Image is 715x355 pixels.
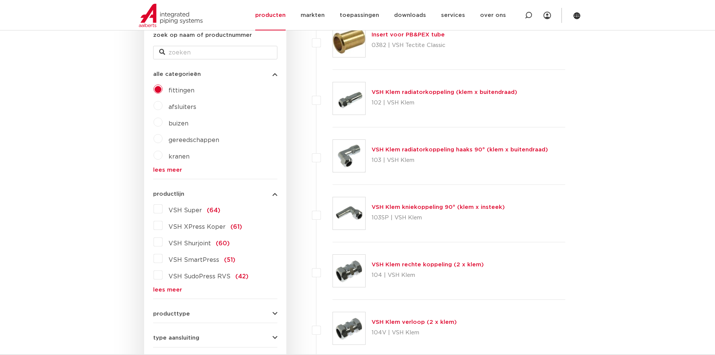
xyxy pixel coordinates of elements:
p: 102 | VSH Klem [372,97,517,109]
img: Thumbnail for VSH Klem rechte koppeling (2 x klem) [333,255,365,287]
span: (60) [216,240,230,246]
a: afsluiters [169,104,196,110]
a: VSH Klem radiatorkoppeling haaks 90° (klem x buitendraad) [372,147,548,153]
span: VSH SudoPress RVS [169,273,230,279]
span: VSH XPress Koper [169,224,226,230]
span: (64) [207,207,220,213]
img: Thumbnail for VSH Klem radiatorkoppeling (klem x buitendraad) [333,82,365,115]
a: fittingen [169,88,194,94]
span: VSH SmartPress [169,257,219,263]
button: type aansluiting [153,335,277,341]
input: zoeken [153,46,277,59]
a: kranen [169,154,190,160]
img: Thumbnail for VSH Klem verloop (2 x klem) [333,312,365,344]
img: Thumbnail for VSH Klem radiatorkoppeling haaks 90° (klem x buitendraad) [333,140,365,172]
a: lees meer [153,287,277,293]
button: productlijn [153,191,277,197]
span: type aansluiting [153,335,199,341]
a: lees meer [153,167,277,173]
p: 104V | VSH Klem [372,327,457,339]
span: (51) [224,257,235,263]
a: gereedschappen [169,137,219,143]
span: VSH Shurjoint [169,240,211,246]
span: productlijn [153,191,184,197]
img: Thumbnail for VSH Klem kniekoppeling 90° (klem x insteek) [333,197,365,230]
label: zoek op naam of productnummer [153,31,252,40]
a: VSH Klem rechte koppeling (2 x klem) [372,262,484,267]
span: (42) [235,273,248,279]
img: Thumbnail for Insert voor PB&PEX tube [333,25,365,57]
a: buizen [169,121,188,127]
p: 0382 | VSH Tectite Classic [372,39,446,51]
button: producttype [153,311,277,317]
span: VSH Super [169,207,202,213]
a: VSH Klem verloop (2 x klem) [372,319,457,325]
button: alle categorieën [153,71,277,77]
a: VSH Klem kniekoppeling 90° (klem x insteek) [372,204,505,210]
p: 104 | VSH Klem [372,269,484,281]
span: (61) [230,224,242,230]
a: Insert voor PB&PEX tube [372,32,445,38]
span: alle categorieën [153,71,201,77]
p: 103 | VSH Klem [372,154,548,166]
span: producttype [153,311,190,317]
a: VSH Klem radiatorkoppeling (klem x buitendraad) [372,89,517,95]
p: 103SP | VSH Klem [372,212,505,224]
